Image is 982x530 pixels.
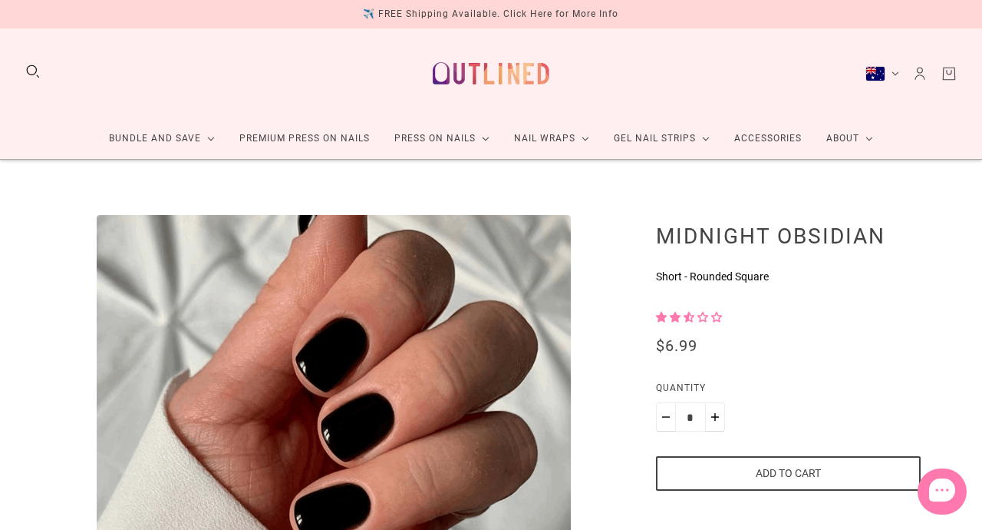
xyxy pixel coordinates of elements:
[25,63,41,80] button: Search
[601,118,722,159] a: Gel Nail Strips
[656,223,921,249] h1: Midnight Obsidian
[656,402,676,432] button: Minus
[814,118,885,159] a: About
[656,336,697,355] span: $6.99
[656,311,722,323] span: 2.50 stars
[705,402,725,432] button: Plus
[502,118,601,159] a: Nail Wraps
[423,41,559,106] a: Outlined
[227,118,382,159] a: Premium Press On Nails
[722,118,814,159] a: Accessories
[382,118,502,159] a: Press On Nails
[656,456,921,491] button: Add to cart
[97,118,227,159] a: Bundle and Save
[656,380,921,402] label: Quantity
[911,65,928,82] a: Account
[656,269,921,285] p: Short - Rounded Square
[865,66,899,81] button: Australia
[941,65,957,82] a: Cart
[363,6,618,22] div: ✈️ FREE Shipping Available. Click Here for More Info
